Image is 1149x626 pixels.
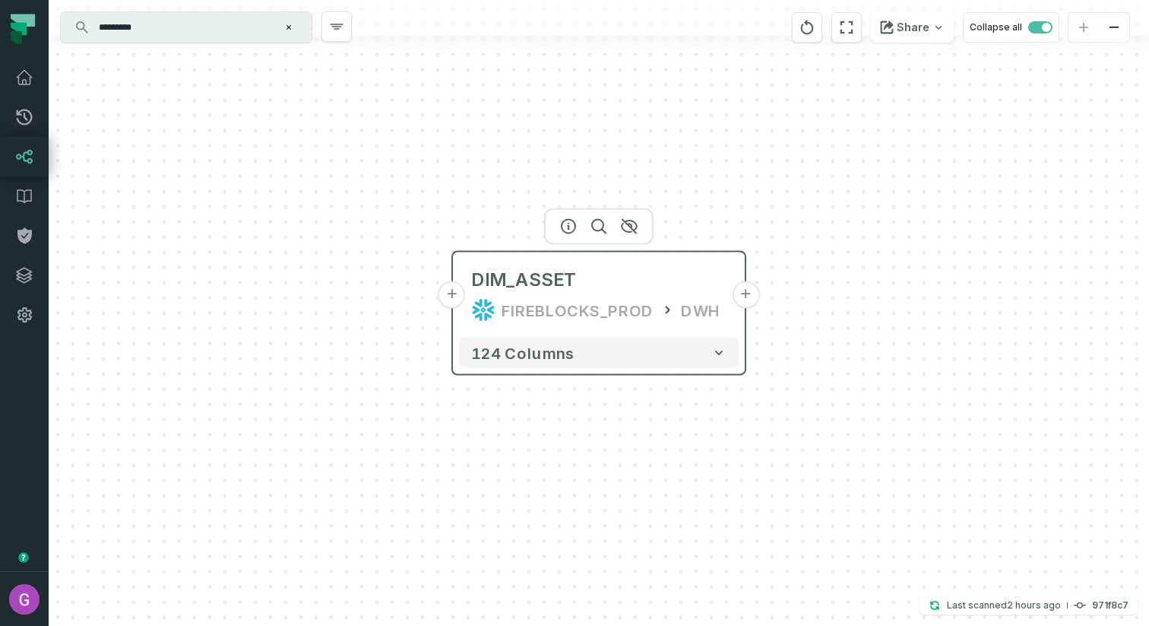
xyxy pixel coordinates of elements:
[963,12,1059,43] button: Collapse all
[438,281,466,309] button: +
[9,584,40,615] img: avatar of Guy Abramov
[1099,13,1129,43] button: zoom out
[871,12,954,43] button: Share
[681,298,720,323] div: DWH
[732,281,759,309] button: +
[281,20,296,35] button: Clear search query
[502,298,654,323] div: FIREBLOCKS_PROD
[471,268,578,292] div: DIM_ASSET
[17,551,30,564] div: Tooltip anchor
[920,596,1138,615] button: Last scanned[DATE] 2:22:58 PM971f8c7
[947,598,1061,613] p: Last scanned
[1092,601,1128,610] h4: 971f8c7
[1007,599,1061,611] relative-time: Sep 2, 2025, 2:22 PM GMT+3
[471,344,574,362] span: 124 columns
